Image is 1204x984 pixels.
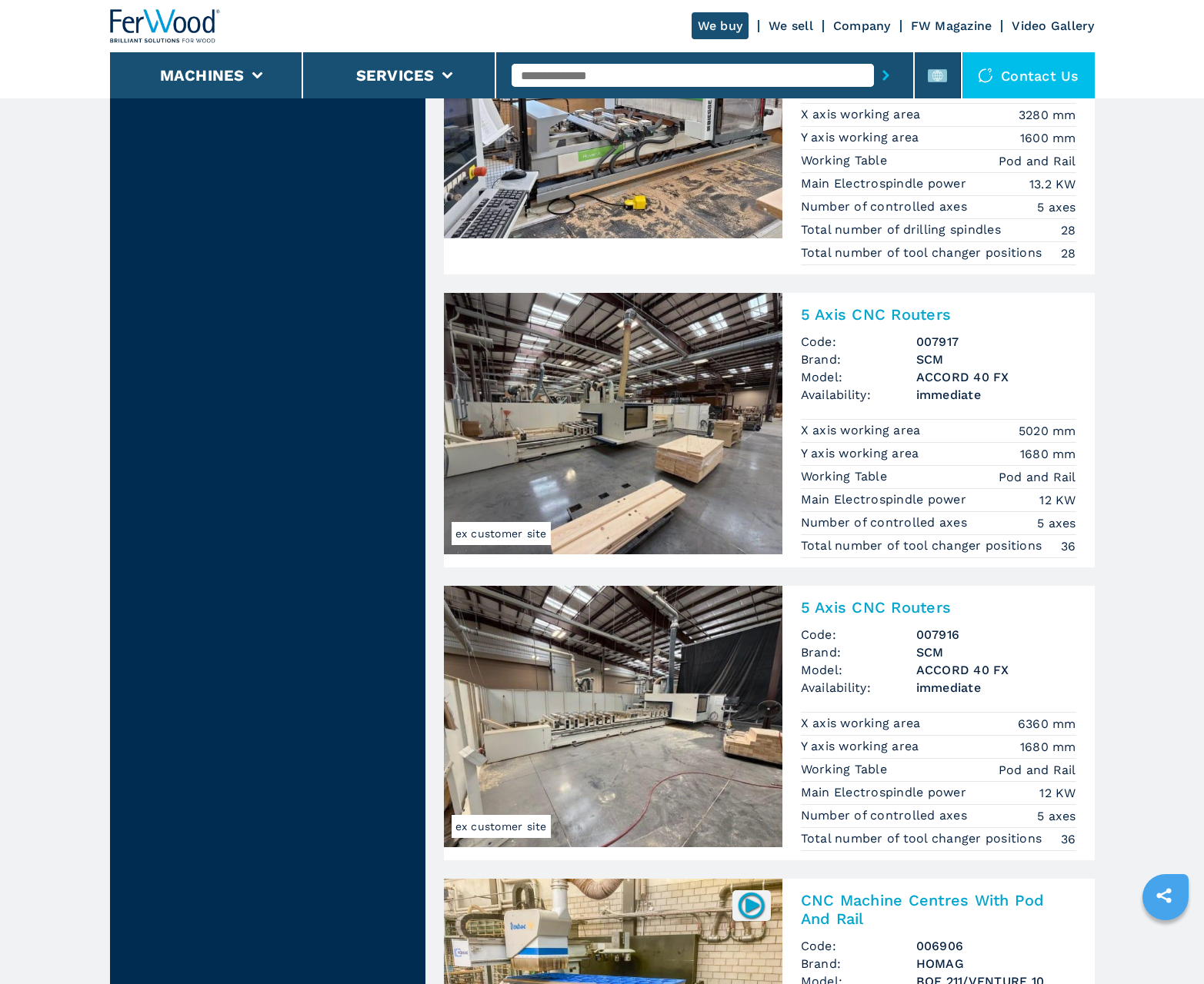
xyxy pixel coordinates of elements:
[1020,445,1076,463] em: 1680 mm
[444,586,1095,860] a: 5 Axis CNC Routers SCM ACCORD 40 FXex customer site5 Axis CNC RoutersCode:007916Brand:SCMModel:AC...
[452,815,551,838] span: ex customer site
[1018,715,1076,733] em: 6360 mm
[444,293,1095,567] a: 5 Axis CNC Routers SCM ACCORD 40 FXex customer site5 Axis CNC RoutersCode:007917Brand:SCMModel:AC...
[916,351,1076,368] h3: SCM
[1061,537,1076,555] em: 36
[801,305,1076,324] h2: 5 Axis CNC Routers
[801,738,923,755] p: Y axis working area
[1020,738,1076,756] em: 1680 mm
[999,761,1076,779] em: Pod and Rail
[916,661,1076,679] h3: ACCORD 40 FX
[916,679,1076,696] span: immediate
[1039,491,1076,509] em: 12 KW
[801,807,972,824] p: Number of controlled axes
[801,368,916,386] span: Model:
[916,643,1076,661] h3: SCM
[801,198,972,215] p: Number of controlled axes
[801,784,971,801] p: Main Electrospindle power
[801,333,916,351] span: Code:
[801,891,1076,928] h2: CNC Machine Centres With Pod And Rail
[801,514,972,531] p: Number of controlled axes
[110,9,221,43] img: Ferwood
[801,445,923,462] p: Y axis working area
[1037,807,1076,825] em: 5 axes
[978,68,993,83] img: Contact us
[1019,422,1076,440] em: 5020 mm
[801,626,916,643] span: Code:
[801,422,925,439] p: X axis working area
[801,679,916,696] span: Availability:
[1061,221,1076,239] em: 28
[999,152,1076,170] em: Pod and Rail
[916,626,1076,643] h3: 007916
[916,386,1076,404] span: immediate
[801,598,1076,617] h2: 5 Axis CNC Routers
[916,368,1076,386] h3: ACCORD 40 FX
[1145,876,1183,915] a: sharethis
[1039,784,1076,802] em: 12 KW
[874,58,898,93] button: submit-button
[801,715,925,732] p: X axis working area
[801,761,892,778] p: Working Table
[833,18,891,33] a: Company
[962,52,1095,98] div: Contact us
[801,386,916,404] span: Availability:
[916,333,1076,351] h3: 007917
[801,129,923,146] p: Y axis working area
[1061,830,1076,848] em: 36
[692,12,749,39] a: We buy
[736,890,766,920] img: 006906
[1020,129,1076,147] em: 1600 mm
[1061,244,1076,262] em: 28
[801,830,1046,847] p: Total number of tool changer positions
[444,586,782,847] img: 5 Axis CNC Routers SCM ACCORD 40 FX
[356,66,435,85] button: Services
[160,66,245,85] button: Machines
[452,522,551,545] span: ex customer site
[1037,198,1076,216] em: 5 axes
[801,175,971,192] p: Main Electrospindle power
[801,537,1046,554] p: Total number of tool changer positions
[801,152,892,169] p: Working Table
[801,468,892,485] p: Working Table
[911,18,992,33] a: FW Magazine
[769,18,813,33] a: We sell
[801,661,916,679] span: Model:
[1012,18,1094,33] a: Video Gallery
[801,937,916,955] span: Code:
[801,244,1046,261] p: Total number of tool changer positions
[801,491,971,508] p: Main Electrospindle power
[1139,915,1192,972] iframe: Chat
[999,468,1076,486] em: Pod and Rail
[801,351,916,368] span: Brand:
[916,955,1076,972] h3: HOMAG
[916,937,1076,955] h3: 006906
[801,643,916,661] span: Brand:
[444,293,782,554] img: 5 Axis CNC Routers SCM ACCORD 40 FX
[801,106,925,123] p: X axis working area
[1037,514,1076,532] em: 5 axes
[801,221,1006,238] p: Total number of drilling spindles
[801,955,916,972] span: Brand:
[1029,175,1076,193] em: 13.2 KW
[1019,106,1076,124] em: 3280 mm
